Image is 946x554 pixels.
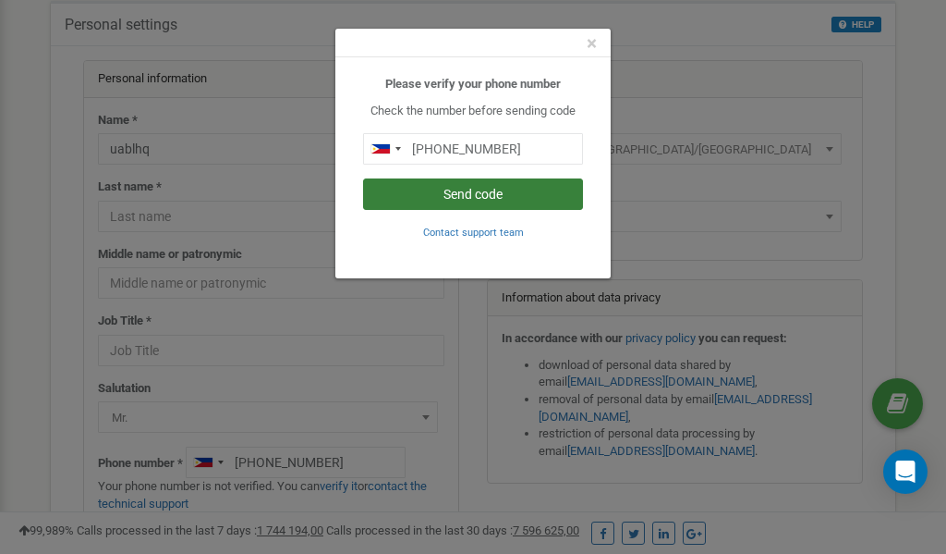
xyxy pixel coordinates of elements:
[385,77,561,91] b: Please verify your phone number
[363,103,583,120] p: Check the number before sending code
[423,227,524,239] small: Contact support team
[363,179,583,210] button: Send code
[364,134,406,164] div: Telephone country code
[587,32,597,55] span: ×
[587,34,597,54] button: Close
[363,133,583,165] input: 0905 123 4567
[883,449,928,494] div: Open Intercom Messenger
[423,225,524,239] a: Contact support team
